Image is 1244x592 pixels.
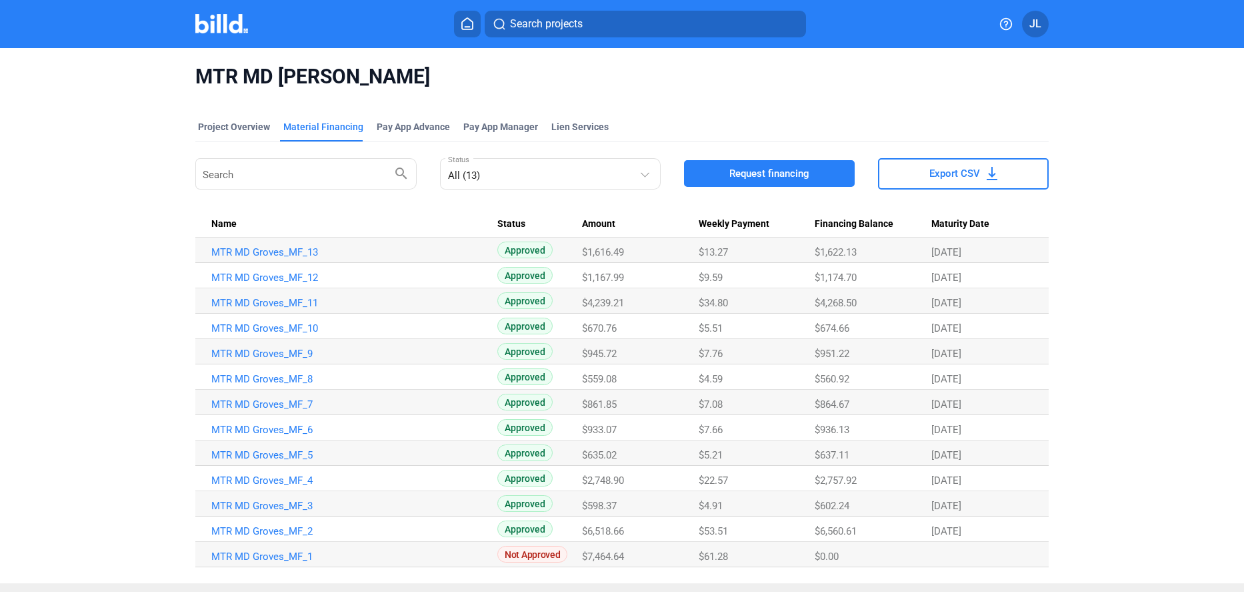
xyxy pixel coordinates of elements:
span: $602.24 [815,500,849,512]
span: $559.08 [582,373,617,385]
a: MTR MD Groves_MF_5 [211,449,497,461]
span: $1,167.99 [582,272,624,284]
span: [DATE] [931,322,961,334]
span: [DATE] [931,272,961,284]
span: Maturity Date [931,218,989,230]
span: $933.07 [582,424,617,436]
div: Status [497,218,582,230]
span: $13.27 [699,246,728,258]
span: [DATE] [931,246,961,258]
a: MTR MD Groves_MF_7 [211,398,497,410]
span: $5.21 [699,449,723,461]
a: MTR MD Groves_MF_4 [211,475,497,487]
a: MTR MD Groves_MF_8 [211,373,497,385]
mat-icon: search [393,165,409,181]
a: MTR MD Groves_MF_1 [211,551,497,563]
span: Search projects [510,16,583,32]
span: Export CSV [929,167,980,180]
span: $945.72 [582,348,617,360]
span: [DATE] [931,297,961,309]
span: $2,748.90 [582,475,624,487]
span: $4.59 [699,373,723,385]
span: $598.37 [582,500,617,512]
span: [DATE] [931,449,961,461]
span: $1,174.70 [815,272,857,284]
div: Pay App Advance [377,120,450,133]
span: Approved [497,267,553,284]
span: Approved [497,318,553,334]
a: MTR MD Groves_MF_12 [211,272,497,284]
span: [DATE] [931,424,961,436]
span: Approved [497,470,553,487]
span: $864.67 [815,398,849,410]
span: Approved [497,521,553,537]
a: MTR MD Groves_MF_9 [211,348,497,360]
span: Approved [497,368,553,385]
span: $4.91 [699,500,723,512]
span: Approved [497,445,553,461]
a: MTR MD Groves_MF_13 [211,246,497,258]
span: JL [1029,16,1041,32]
button: Request financing [684,160,855,187]
span: $9.59 [699,272,723,284]
span: $7,464.64 [582,551,624,563]
span: Amount [582,218,615,230]
div: Project Overview [198,120,270,133]
span: Status [497,218,525,230]
button: Export CSV [878,158,1049,190]
div: Maturity Date [931,218,1033,230]
span: $670.76 [582,322,617,334]
span: Financing Balance [815,218,893,230]
span: [DATE] [931,373,961,385]
span: $22.57 [699,475,728,487]
span: $0.00 [815,551,839,563]
span: $2,757.92 [815,475,857,487]
span: [DATE] [931,525,961,537]
span: MTR MD [PERSON_NAME] [195,64,1049,89]
span: $674.66 [815,322,849,334]
span: $861.85 [582,398,617,410]
a: MTR MD Groves_MF_11 [211,297,497,309]
span: $61.28 [699,551,728,563]
span: Request financing [729,167,809,180]
span: [DATE] [931,500,961,512]
span: $936.13 [815,424,849,436]
span: Not Approved [497,546,567,563]
div: Material Financing [283,120,363,133]
a: MTR MD Groves_MF_10 [211,322,497,334]
span: [DATE] [931,475,961,487]
span: Approved [497,394,553,410]
img: Billd Company Logo [195,14,248,33]
span: Name [211,218,237,230]
span: $637.11 [815,449,849,461]
span: $53.51 [699,525,728,537]
span: [DATE] [931,348,961,360]
span: $5.51 [699,322,723,334]
span: Approved [497,242,553,258]
mat-select-trigger: All (13) [448,170,480,182]
span: $4,268.50 [815,297,857,309]
div: Weekly Payment [699,218,815,230]
span: $1,622.13 [815,246,857,258]
span: $7.66 [699,424,723,436]
span: [DATE] [931,398,961,410]
a: MTR MD Groves_MF_2 [211,525,497,537]
span: $34.80 [699,297,728,309]
span: $6,518.66 [582,525,624,537]
div: Financing Balance [815,218,931,230]
span: $7.08 [699,398,723,410]
button: JL [1022,11,1049,37]
span: $635.02 [582,449,617,461]
button: Search projects [485,11,806,37]
a: MTR MD Groves_MF_6 [211,424,497,436]
span: Approved [497,419,553,436]
span: Pay App Manager [463,120,538,133]
span: $560.92 [815,373,849,385]
div: Lien Services [551,120,609,133]
span: Approved [497,292,553,309]
span: $4,239.21 [582,297,624,309]
div: Amount [582,218,698,230]
a: MTR MD Groves_MF_3 [211,500,497,512]
span: $7.76 [699,348,723,360]
span: Approved [497,343,553,360]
